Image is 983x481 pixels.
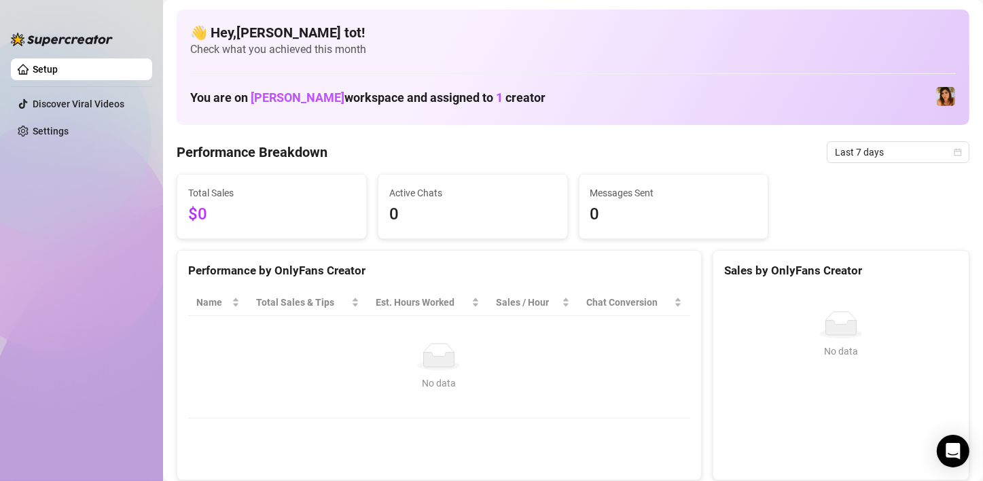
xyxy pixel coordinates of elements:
h4: 👋 Hey, [PERSON_NAME] tot ! [190,23,956,42]
th: Sales / Hour [488,289,579,316]
span: $0 [188,202,355,228]
div: No data [730,344,952,359]
a: Setup [33,64,58,75]
h1: You are on workspace and assigned to creator [190,90,546,105]
th: Chat Conversion [578,289,690,316]
th: Name [188,289,248,316]
h4: Performance Breakdown [177,143,327,162]
span: Last 7 days [835,142,961,162]
span: Sales / Hour [496,295,560,310]
div: Sales by OnlyFans Creator [724,262,958,280]
img: logo-BBDzfeDw.svg [11,33,113,46]
div: Open Intercom Messenger [937,435,969,467]
span: Chat Conversion [586,295,671,310]
span: 1 [496,90,503,105]
div: Performance by OnlyFans Creator [188,262,690,280]
th: Total Sales & Tips [248,289,368,316]
a: Settings [33,126,69,137]
span: calendar [954,148,962,156]
span: Total Sales [188,185,355,200]
div: No data [202,376,677,391]
span: [PERSON_NAME] [251,90,344,105]
a: Discover Viral Videos [33,99,124,109]
span: Check what you achieved this month [190,42,956,57]
span: Active Chats [389,185,556,200]
div: Est. Hours Worked [376,295,469,310]
span: Name [196,295,229,310]
span: 0 [389,202,556,228]
span: Messages Sent [590,185,757,200]
img: Korra (@korradelrio) [936,87,955,106]
span: 0 [590,202,757,228]
span: Total Sales & Tips [256,295,348,310]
